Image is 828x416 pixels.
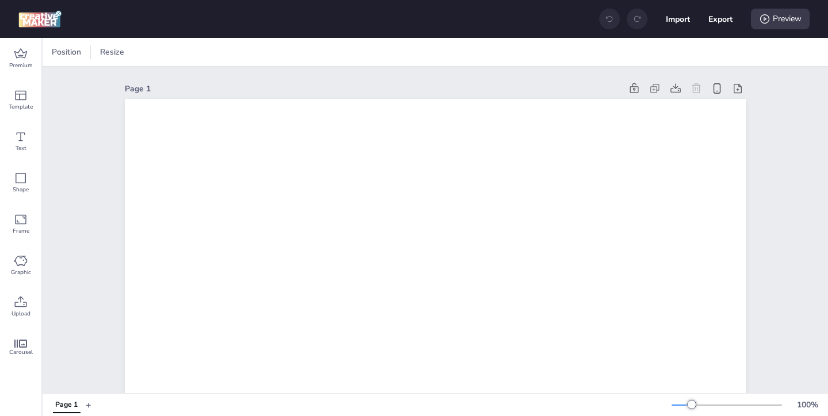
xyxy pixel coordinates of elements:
[55,400,78,410] div: Page 1
[98,46,126,58] span: Resize
[9,61,33,70] span: Premium
[13,226,29,236] span: Frame
[49,46,83,58] span: Position
[86,395,91,415] button: +
[16,144,26,153] span: Text
[11,268,31,277] span: Graphic
[9,348,33,357] span: Carousel
[793,399,821,411] div: 100 %
[47,395,86,415] div: Tabs
[13,185,29,194] span: Shape
[18,10,62,28] img: logo Creative Maker
[11,309,30,318] span: Upload
[708,7,733,31] button: Export
[125,83,622,95] div: Page 1
[751,9,810,29] div: Preview
[666,7,690,31] button: Import
[9,102,33,111] span: Template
